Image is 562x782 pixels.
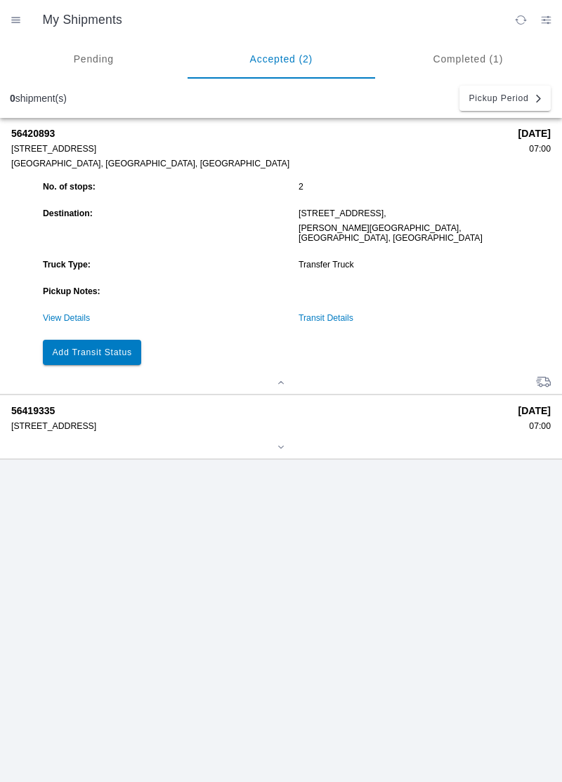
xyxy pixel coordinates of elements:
[11,128,509,139] strong: 56420893
[43,182,96,192] strong: No. of stops:
[10,93,15,104] b: 0
[299,208,547,218] div: [STREET_ADDRESS],
[295,256,551,273] ion-col: Transfer Truck
[10,93,67,104] div: shipment(s)
[299,223,547,243] div: [PERSON_NAME][GEOGRAPHIC_DATA], [GEOGRAPHIC_DATA], [GEOGRAPHIC_DATA]
[11,405,509,416] strong: 56419335
[29,13,508,27] ion-title: My Shipments
[11,421,509,431] div: [STREET_ADDRESS]
[11,144,509,154] div: [STREET_ADDRESS]
[43,313,90,323] a: View Details
[518,421,551,431] div: 07:00
[43,260,91,270] strong: Truck Type:
[518,128,551,139] strong: [DATE]
[188,39,375,79] ion-segment-button: Accepted (2)
[518,405,551,416] strong: [DATE]
[43,208,93,218] strong: Destination:
[295,178,551,195] ion-col: 2
[518,144,551,154] div: 07:00
[43,340,141,365] ion-button: Add Transit Status
[374,39,562,79] ion-segment-button: Completed (1)
[11,159,509,168] div: [GEOGRAPHIC_DATA], [GEOGRAPHIC_DATA], [GEOGRAPHIC_DATA]
[299,313,353,323] a: Transit Details
[43,286,100,296] strong: Pickup Notes:
[469,94,528,102] span: Pickup Period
